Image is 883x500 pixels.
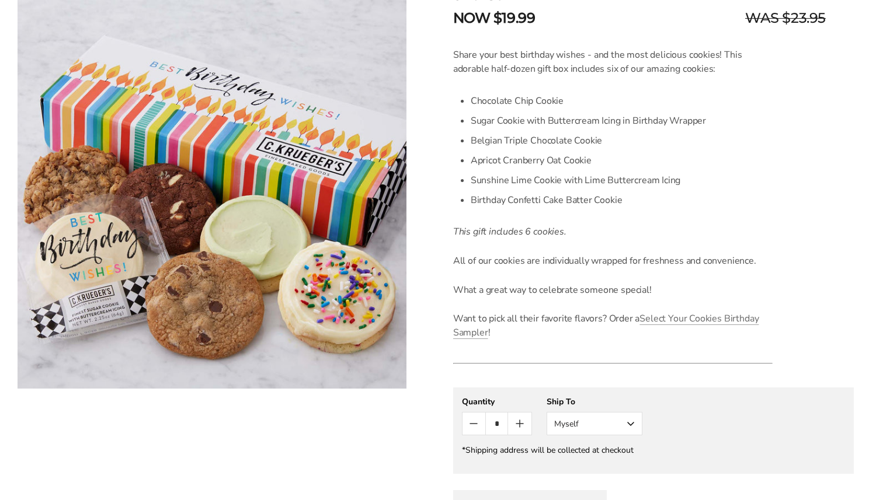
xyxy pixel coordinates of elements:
div: Quantity [462,396,532,407]
gfm-form: New recipient [453,387,854,474]
div: Ship To [547,396,642,407]
p: What a great way to celebrate someone special! [453,283,773,297]
li: Birthday Confetti Cake Batter Cookie [471,190,773,210]
li: Sunshine Lime Cookie with Lime Buttercream Icing [471,170,773,190]
div: Want to pick all their favorite flavors? Order a ! [453,312,773,340]
input: Quantity [485,412,508,435]
p: All of our cookies are individually wrapped for freshness and convenience. [453,254,773,268]
span: WAS $23.95 [745,8,825,29]
button: Myself [547,412,642,435]
em: This gift includes 6 cookies. [453,225,566,238]
li: Sugar Cookie with Buttercream Icing in Birthday Wrapper [471,111,773,131]
li: Chocolate Chip Cookie [471,91,773,111]
span: NOW $19.99 [453,8,535,29]
a: Select Your Cookies Birthday Sampler [453,312,759,339]
button: Count minus [463,412,485,435]
li: Belgian Triple Chocolate Cookie [471,131,773,151]
li: Apricot Cranberry Oat Cookie [471,151,773,170]
div: *Shipping address will be collected at checkout [462,445,845,456]
button: Count plus [508,412,531,435]
p: Share your best birthday wishes - and the most delicious cookies! This adorable half-dozen gift b... [453,48,773,76]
